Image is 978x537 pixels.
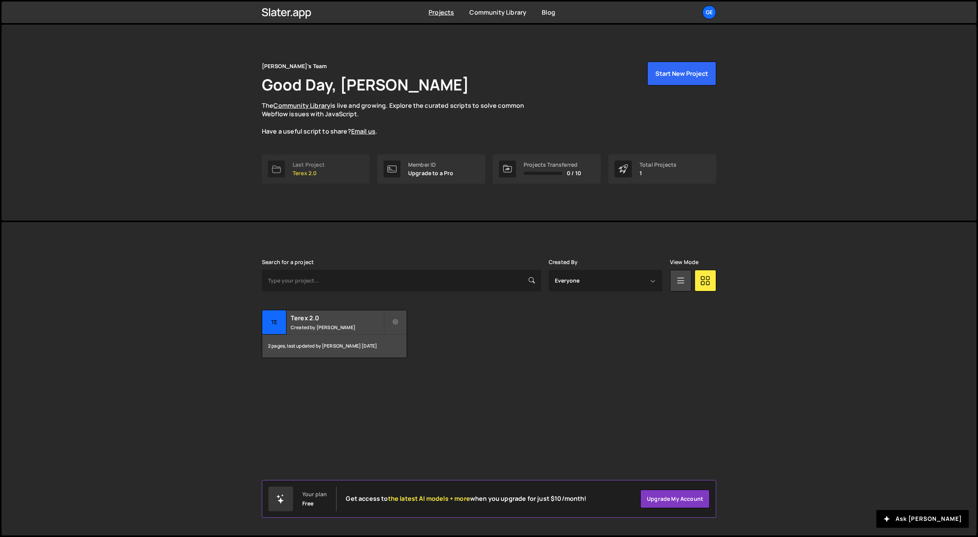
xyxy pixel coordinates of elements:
[293,170,325,176] p: Terex 2.0
[640,170,677,176] p: 1
[469,8,526,17] a: Community Library
[262,74,469,95] h1: Good Day, [PERSON_NAME]
[524,162,581,168] div: Projects Transferred
[262,101,539,136] p: The is live and growing. Explore the curated scripts to solve common Webflow issues with JavaScri...
[647,62,716,85] button: Start New Project
[273,101,330,110] a: Community Library
[302,491,327,497] div: Your plan
[262,335,407,358] div: 2 pages, last updated by [PERSON_NAME] [DATE]
[302,500,314,507] div: Free
[293,162,325,168] div: Last Project
[262,310,286,335] div: Te
[408,162,454,168] div: Member ID
[262,259,314,265] label: Search for a project
[262,62,327,71] div: [PERSON_NAME]'s Team
[567,170,581,176] span: 0 / 10
[549,259,578,265] label: Created By
[670,259,698,265] label: View Mode
[702,5,716,19] a: Ge
[388,494,470,503] span: the latest AI models + more
[876,510,969,528] button: Ask [PERSON_NAME]
[262,270,541,291] input: Type your project...
[351,127,375,136] a: Email us
[291,324,383,331] small: Created by [PERSON_NAME]
[346,495,586,502] h2: Get access to when you upgrade for just $10/month!
[429,8,454,17] a: Projects
[640,162,677,168] div: Total Projects
[408,170,454,176] p: Upgrade to a Pro
[291,314,383,322] h2: Terex 2.0
[262,154,370,184] a: Last Project Terex 2.0
[542,8,555,17] a: Blog
[262,310,407,358] a: Te Terex 2.0 Created by [PERSON_NAME] 2 pages, last updated by [PERSON_NAME] [DATE]
[640,490,710,508] a: Upgrade my account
